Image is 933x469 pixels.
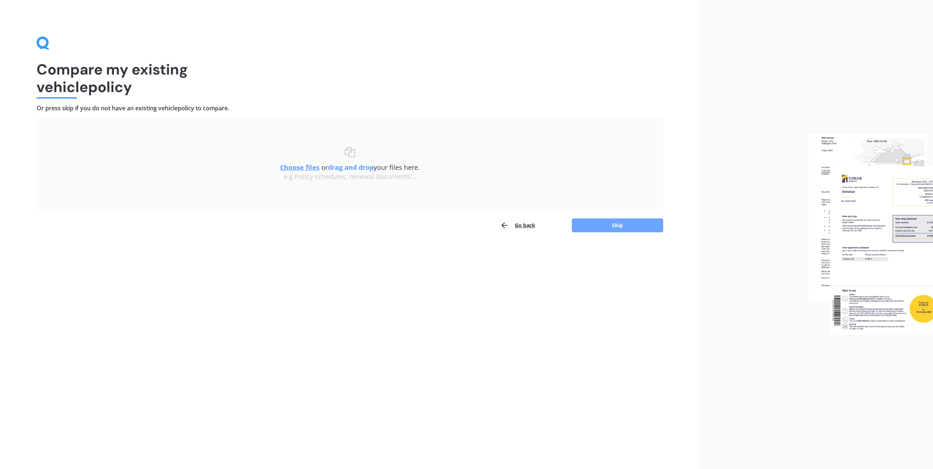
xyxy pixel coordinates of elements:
b: drag and drop [328,163,374,172]
button: Go back [500,218,535,233]
h1: Compare my existing vehicle policy [37,61,663,96]
div: e.g Policy schedules, renewal documents... [51,173,649,181]
img: files.webp [808,134,933,335]
span: or your files here. [280,163,420,172]
u: Choose files [280,163,320,172]
button: Skip [572,218,663,232]
h4: Or press skip if you do not have an existing vehicle policy to compare. [37,104,663,112]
